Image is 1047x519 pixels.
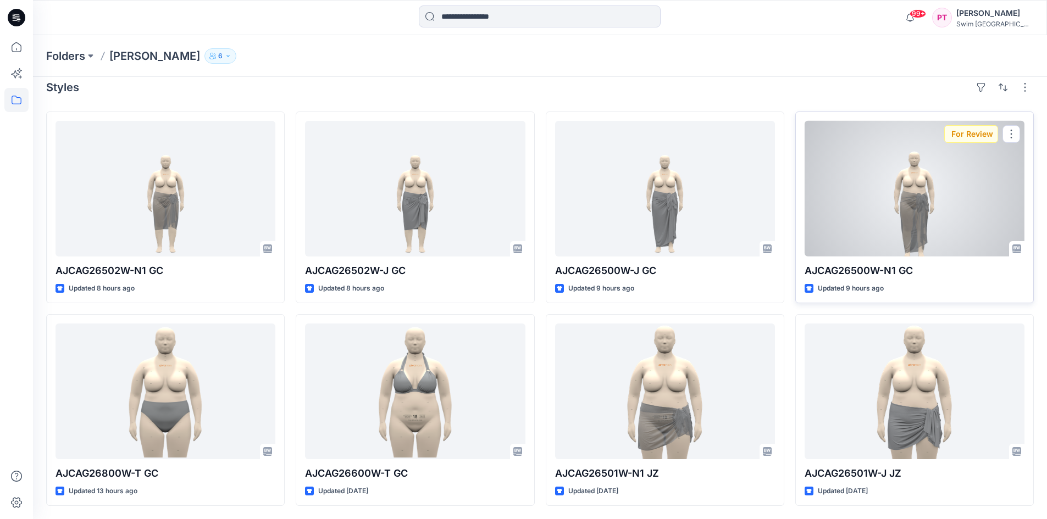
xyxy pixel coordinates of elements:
[305,121,525,256] a: AJCAG26502W-J GC
[555,121,775,256] a: AJCAG26500W-J GC
[46,48,85,64] a: Folders
[56,466,275,481] p: AJCAG26800W-T GC
[805,323,1024,459] a: AJCAG26501W-J JZ
[568,485,618,497] p: Updated [DATE]
[555,466,775,481] p: AJCAG26501W-N1 JZ
[818,485,868,497] p: Updated [DATE]
[805,263,1024,278] p: AJCAG26500W-N1 GC
[56,323,275,459] a: AJCAG26800W-T GC
[109,48,200,64] p: [PERSON_NAME]
[555,263,775,278] p: AJCAG26500W-J GC
[218,50,223,62] p: 6
[318,485,368,497] p: Updated [DATE]
[305,466,525,481] p: AJCAG26600W-T GC
[305,323,525,459] a: AJCAG26600W-T GC
[555,323,775,459] a: AJCAG26501W-N1 JZ
[69,485,137,497] p: Updated 13 hours ago
[805,121,1024,256] a: AJCAG26500W-N1 GC
[305,263,525,278] p: AJCAG26502W-J GC
[204,48,236,64] button: 6
[910,9,926,18] span: 99+
[56,263,275,278] p: AJCAG26502W-N1 GC
[318,283,384,294] p: Updated 8 hours ago
[818,283,884,294] p: Updated 9 hours ago
[956,20,1033,28] div: Swim [GEOGRAPHIC_DATA]
[69,283,135,294] p: Updated 8 hours ago
[56,121,275,256] a: AJCAG26502W-N1 GC
[932,8,952,27] div: PT
[568,283,634,294] p: Updated 9 hours ago
[956,7,1033,20] div: [PERSON_NAME]
[46,81,79,94] h4: Styles
[805,466,1024,481] p: AJCAG26501W-J JZ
